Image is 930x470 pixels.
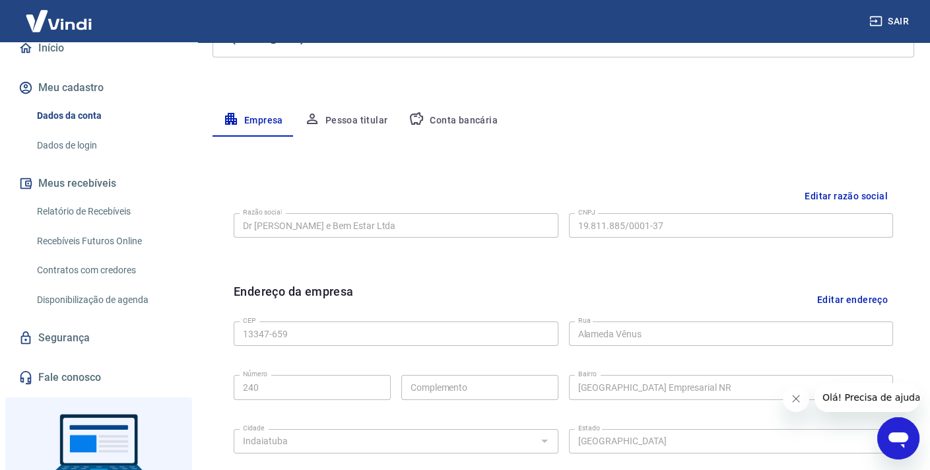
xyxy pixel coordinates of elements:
[8,9,111,20] span: Olá! Precisa de ajuda?
[234,283,354,316] h6: Endereço da empresa
[243,423,264,433] label: Cidade
[32,102,182,129] a: Dados da conta
[213,105,294,137] button: Empresa
[877,417,919,459] iframe: Botão para abrir a janela de mensagens
[32,198,182,225] a: Relatório de Recebíveis
[812,283,893,316] button: Editar endereço
[32,286,182,314] a: Disponibilização de agenda
[16,34,182,63] a: Início
[243,369,267,379] label: Número
[243,316,255,325] label: CEP
[578,207,595,217] label: CNPJ
[16,73,182,102] button: Meu cadastro
[578,423,600,433] label: Estado
[16,169,182,198] button: Meus recebíveis
[243,207,282,217] label: Razão social
[16,1,102,41] img: Vindi
[238,433,533,450] input: Digite aqui algumas palavras para buscar a cidade
[32,257,182,284] a: Contratos com credores
[16,363,182,392] a: Fale conosco
[578,369,597,379] label: Bairro
[294,105,399,137] button: Pessoa titular
[867,9,914,34] button: Sair
[32,228,182,255] a: Recebíveis Futuros Online
[398,105,508,137] button: Conta bancária
[814,383,919,412] iframe: Mensagem da empresa
[16,323,182,352] a: Segurança
[799,184,893,209] button: Editar razão social
[783,386,809,412] iframe: Fechar mensagem
[578,316,591,325] label: Rua
[32,132,182,159] a: Dados de login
